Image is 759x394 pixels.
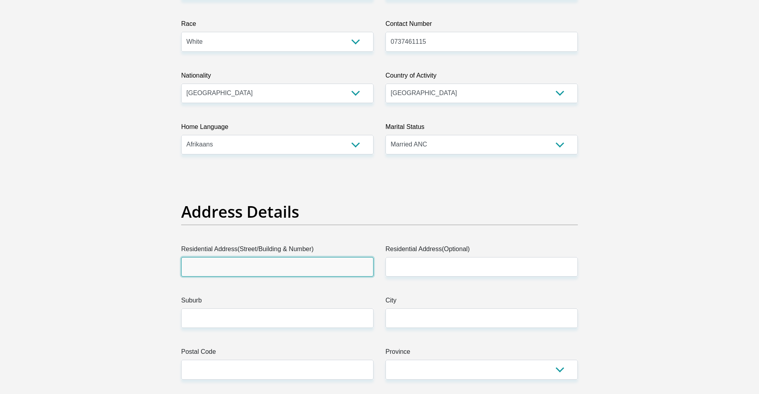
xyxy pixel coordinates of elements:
input: Valid residential address [181,257,374,277]
label: Postal Code [181,347,374,360]
label: Nationality [181,71,374,84]
label: Home Language [181,122,374,135]
label: Contact Number [385,19,578,32]
label: Suburb [181,296,374,308]
label: City [385,296,578,308]
input: Postal Code [181,360,374,379]
label: Marital Status [385,122,578,135]
label: Province [385,347,578,360]
label: Country of Activity [385,71,578,84]
input: Contact Number [385,32,578,51]
input: City [385,308,578,328]
label: Residential Address(Street/Building & Number) [181,244,374,257]
label: Race [181,19,374,32]
h2: Address Details [181,202,578,221]
select: Please Select a Province [385,360,578,379]
input: Address line 2 (Optional) [385,257,578,277]
input: Suburb [181,308,374,328]
label: Residential Address(Optional) [385,244,578,257]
